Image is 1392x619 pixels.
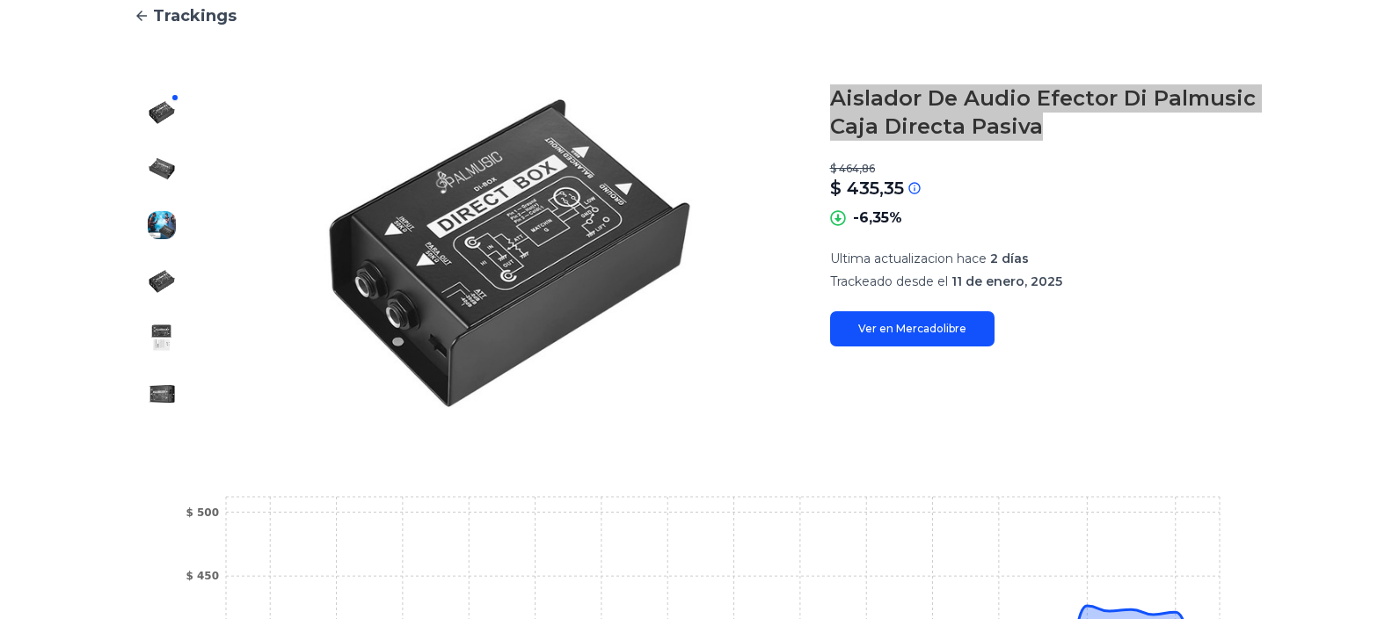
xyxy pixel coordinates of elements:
span: Ultima actualizacion hace [830,251,987,266]
tspan: $ 450 [186,570,219,582]
span: Trackings [153,4,237,28]
img: Aislador De Audio Efector Di Palmusic Caja Directa Pasiva [148,155,176,183]
p: $ 435,35 [830,176,904,200]
span: Trackeado desde el [830,273,948,289]
span: 11 de enero, 2025 [951,273,1062,289]
img: Aislador De Audio Efector Di Palmusic Caja Directa Pasiva [148,98,176,127]
tspan: $ 500 [186,506,219,519]
p: -6,35% [853,208,902,229]
img: Aislador De Audio Efector Di Palmusic Caja Directa Pasiva [225,84,795,422]
a: Trackings [134,4,1259,28]
img: Aislador De Audio Efector Di Palmusic Caja Directa Pasiva [148,380,176,408]
img: Aislador De Audio Efector Di Palmusic Caja Directa Pasiva [148,324,176,352]
img: Aislador De Audio Efector Di Palmusic Caja Directa Pasiva [148,267,176,295]
h1: Aislador De Audio Efector Di Palmusic Caja Directa Pasiva [830,84,1259,141]
img: Aislador De Audio Efector Di Palmusic Caja Directa Pasiva [148,211,176,239]
a: Ver en Mercadolibre [830,311,995,346]
span: 2 días [990,251,1029,266]
p: $ 464,86 [830,162,1259,176]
